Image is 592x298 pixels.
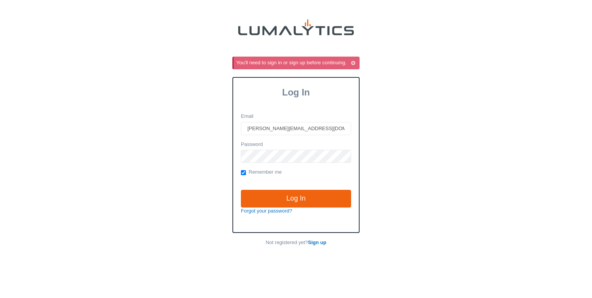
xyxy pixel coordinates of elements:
img: lumalytics-black-e9b537c871f77d9ce8d3a6940f85695cd68c596e3f819dc492052d1098752254.png [238,19,354,35]
input: Email [241,122,351,135]
h3: Log In [233,87,359,98]
input: Remember me [241,170,246,175]
a: Sign up [308,239,326,245]
a: Forgot your password? [241,208,292,214]
label: Remember me [241,169,282,176]
label: Email [241,113,254,120]
p: Not registered yet? [232,239,360,246]
input: Log In [241,190,351,208]
div: You'll need to sign in or sign up before continuing. [236,59,358,67]
label: Password [241,141,263,148]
